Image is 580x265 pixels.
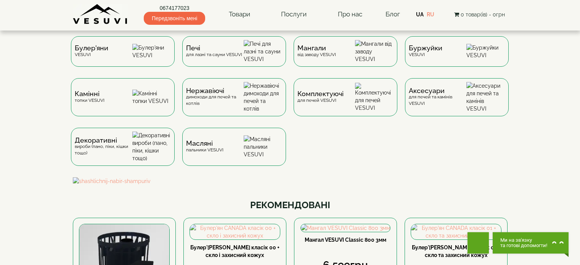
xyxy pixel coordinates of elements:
img: Печі для лазні та сауни VESUVI [244,40,282,63]
a: Блог [386,10,400,18]
a: БуржуйкиVESUVI Буржуйки VESUVI [401,36,513,78]
img: Комплектуючі для печей VESUVI [355,83,394,112]
span: Нержавіючі [186,88,244,94]
button: Chat button [493,232,569,254]
a: Булер'[PERSON_NAME] класік 01 + скло та захисний кожух [412,244,500,258]
a: 0674177023 [144,4,205,12]
img: Завод VESUVI [73,4,128,25]
a: RU [427,11,434,18]
div: від заводу VESUVI [297,45,336,58]
a: Масляніпальники VESUVI Масляні пальники VESUVI [178,128,290,177]
img: Нержавіючі димоходи для печей та котлів [244,82,282,112]
div: для печей VESUVI [297,91,344,103]
a: Товари [221,6,258,23]
img: Декоративні вироби (пано, піки, кішки тощо) [132,132,171,162]
img: Мангали від заводу VESUVI [355,40,394,63]
img: shashlichnij-nabir-shampuriv [73,177,508,185]
a: Аксесуаридля печей та камінів VESUVI Аксесуари для печей та камінів VESUVI [401,78,513,128]
div: для печей та камінів VESUVI [409,88,466,107]
a: Каміннітопки VESUVI Камінні топки VESUVI [67,78,178,128]
button: 0 товар(ів) - 0грн [452,10,507,19]
img: Булер'ян CANADA класік 01 + скло та захисний кожух [411,224,501,239]
a: Послуги [273,6,314,23]
span: Булер'яни [75,45,108,51]
img: Булер'яни VESUVI [132,44,171,59]
a: UA [416,11,424,18]
div: для лазні та сауни VESUVI [186,45,242,58]
span: Мангали [297,45,336,51]
a: Про нас [330,6,370,23]
div: вироби (пано, піки, кішки тощо) [75,137,132,156]
img: Булер'ян CANADA класік 00 + скло і захисний кожух [190,224,280,239]
div: VESUVI [75,45,108,58]
div: димоходи для печей та котлів [186,88,244,107]
span: Декоративні [75,137,132,143]
div: VESUVI [409,45,442,58]
span: Комплектуючі [297,91,344,97]
span: Ми на зв'язку [500,238,547,243]
span: Печі [186,45,242,51]
a: Декоративнівироби (пано, піки, кішки тощо) Декоративні вироби (пано, піки, кішки тощо) [67,128,178,177]
img: Мангал VESUVI Classic 800 3мм [301,224,390,232]
a: Мангал VESUVI Classic 800 3мм [305,237,386,243]
span: 0 товар(ів) - 0грн [461,11,505,18]
a: Нержавіючідимоходи для печей та котлів Нержавіючі димоходи для печей та котлів [178,78,290,128]
a: Печідля лазні та сауни VESUVI Печі для лазні та сауни VESUVI [178,36,290,78]
span: Аксесуари [409,88,466,94]
img: Масляні пальники VESUVI [244,135,282,158]
img: Камінні топки VESUVI [132,90,171,105]
img: Буржуйки VESUVI [466,44,505,59]
span: Масляні [186,140,223,146]
button: Get Call button [468,232,489,254]
span: Камінні [75,91,104,97]
a: Булер'[PERSON_NAME] класік 00 + скло і захисний кожух [190,244,280,258]
div: топки VESUVI [75,91,104,103]
img: Аксесуари для печей та камінів VESUVI [466,82,505,112]
a: Мангаливід заводу VESUVI Мангали від заводу VESUVI [290,36,401,78]
a: Булер'яниVESUVI Булер'яни VESUVI [67,36,178,78]
a: Комплектуючідля печей VESUVI Комплектуючі для печей VESUVI [290,78,401,128]
span: та готові допомогти! [500,243,547,248]
div: пальники VESUVI [186,140,223,153]
span: Буржуйки [409,45,442,51]
span: Передзвоніть мені [144,12,205,25]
